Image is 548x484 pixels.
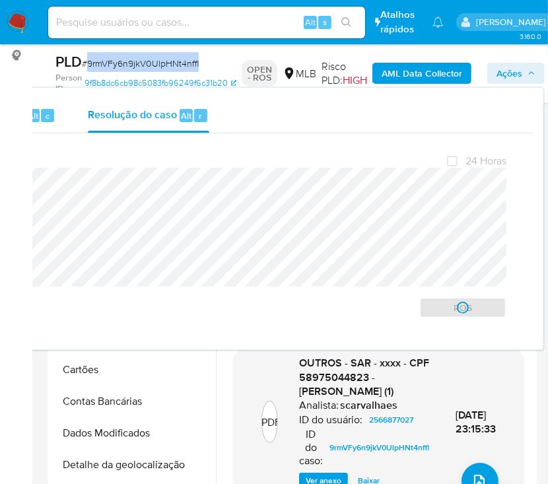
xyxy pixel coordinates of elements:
button: Cartões [51,354,216,386]
p: ID do caso: [299,428,323,467]
p: ID do usuário: [299,413,362,427]
button: Contas Bancárias [51,386,216,417]
span: r [199,110,202,122]
span: # 9rmVFy6n9jkV0UlpHNt4nffl [82,57,199,70]
h6: scarvalhaes [340,399,397,412]
a: Notificações [432,17,444,28]
span: Ações [497,63,522,84]
span: OUTROS - SAR - xxxx - CPF 58975044823 - [PERSON_NAME] (1) [299,355,429,399]
button: Dados Modificados [51,417,216,449]
span: HIGH [343,73,367,88]
input: 24 Horas [447,156,458,166]
span: 3.160.0 [520,31,541,42]
span: Atalhos rápidos [381,8,420,36]
button: Ações [487,63,545,84]
span: 24 Horas [465,155,506,168]
button: search-icon [333,13,360,32]
a: 2566877027 [364,412,419,428]
p: Analista: [299,399,339,412]
span: Alt [181,110,191,122]
input: Pesquise usuários ou casos... [48,14,365,31]
b: Person ID [55,72,82,95]
button: Detalhe da geolocalização [51,449,216,481]
span: s [323,16,327,28]
p: OPEN - ROS [242,60,277,86]
a: 9rmVFy6n9jkV0UlpHNt4nffl [324,440,434,456]
span: 9rmVFy6n9jkV0UlpHNt4nffl [329,440,429,456]
b: PLD [55,51,82,72]
span: [DATE] 23:15:33 [456,407,496,437]
p: .PDF [259,415,281,430]
a: 9f8b8dc6cb98c5083fb96249f6c31b20 [85,72,236,95]
b: AML Data Collector [382,63,462,84]
span: Risco PLD: [322,59,367,88]
span: Alt [305,16,316,28]
button: AML Data Collector [372,63,471,84]
span: Resolução do caso [88,108,177,123]
span: c [46,110,50,122]
span: 2566877027 [369,412,413,428]
div: MLB [283,67,316,81]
